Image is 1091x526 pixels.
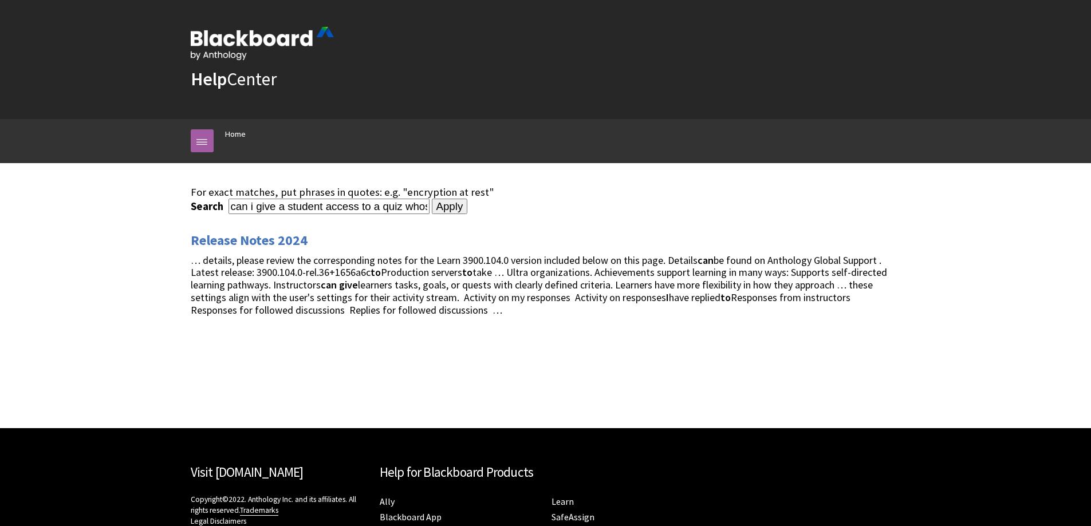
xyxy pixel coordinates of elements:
[462,266,472,279] strong: to
[432,199,468,215] input: Apply
[380,462,712,483] h2: Help for Blackboard Products
[666,291,669,304] strong: I
[191,254,887,317] span: … details, please review the corresponding notes for the Learn 3900.104.0 version included below ...
[191,68,277,90] a: HelpCenter
[339,278,358,291] strong: give
[698,254,714,267] strong: can
[371,266,381,279] strong: to
[552,511,594,523] a: SafeAssign
[321,278,337,291] strong: can
[380,511,442,523] a: Blackboard App
[191,231,308,250] a: Release Notes 2024
[191,186,901,199] div: For exact matches, put phrases in quotes: e.g. "encryption at rest"
[191,68,227,90] strong: Help
[240,505,278,516] a: Trademarks
[191,27,334,60] img: Blackboard by Anthology
[552,496,574,508] a: Learn
[191,464,304,480] a: Visit [DOMAIN_NAME]
[191,200,226,213] label: Search
[380,496,395,508] a: Ally
[225,127,246,141] a: Home
[720,291,731,304] strong: to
